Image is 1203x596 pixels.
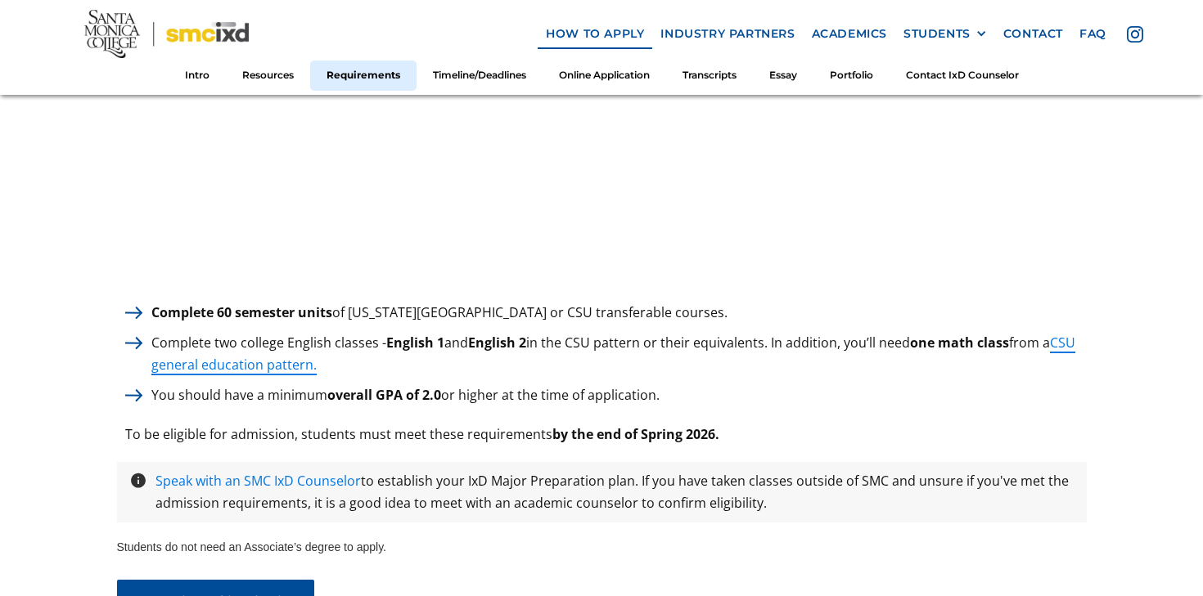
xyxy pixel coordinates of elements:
[143,384,668,406] p: You should have a minimum or higher at the time of application.
[310,60,417,91] a: Requirements
[666,60,753,91] a: Transcripts
[226,60,310,91] a: Resources
[804,19,895,49] a: Academics
[1127,26,1143,43] img: icon - instagram
[169,60,226,91] a: Intro
[117,539,1087,563] div: Students do not need an Associate’s degree to apply.
[143,302,736,324] p: of [US_STATE][GEOGRAPHIC_DATA] or CSU transferable courses.
[753,60,813,91] a: Essay
[995,19,1071,49] a: contact
[155,472,361,490] a: Speak with an SMC IxD Counselor
[147,470,1083,514] p: to establish your IxD Major Preparation plan. If you have taken classes outside of SMC and unsure...
[468,334,526,352] strong: English 2
[143,332,1087,376] p: Complete two college English classes - and in the CSU pattern or their equivalents. In addition, ...
[151,303,332,321] strong: Complete 60 semester units
[543,60,666,91] a: Online Application
[1071,19,1115,49] a: faq
[386,334,444,352] strong: English 1
[903,27,971,41] div: STUDENTS
[652,19,803,49] a: industry partners
[327,386,441,404] strong: overall GPA of 2.0
[417,60,543,91] a: Timeline/Deadlines
[84,10,249,58] img: Santa Monica College - SMC IxD logo
[903,27,987,41] div: STUDENTS
[890,60,1035,91] a: Contact IxD Counselor
[538,19,652,49] a: how to apply
[117,423,728,446] p: To be eligible for admission, students must meet these requirements
[910,334,1009,352] strong: one math class
[552,425,719,443] strong: by the end of Spring 2026.
[813,60,890,91] a: Portfolio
